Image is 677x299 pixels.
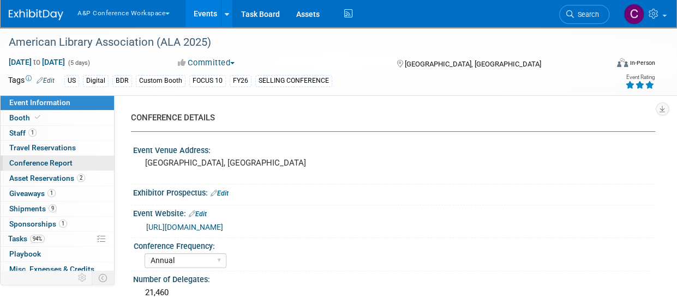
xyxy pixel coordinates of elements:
[9,219,67,228] span: Sponsorships
[1,126,114,141] a: Staff1
[1,186,114,201] a: Giveaways1
[9,158,73,167] span: Conference Report
[9,143,76,152] span: Travel Reservations
[136,75,185,87] div: Custom Booth
[1,262,114,277] a: Misc. Expenses & Credits
[9,113,43,122] span: Booth
[67,59,90,66] span: (5 days)
[92,271,115,285] td: Toggle Event Tabs
[9,204,57,213] span: Shipments
[64,75,79,87] div: US
[9,189,56,198] span: Giveaways
[404,60,541,68] span: [GEOGRAPHIC_DATA], [GEOGRAPHIC_DATA]
[8,57,65,67] span: [DATE] [DATE]
[617,58,628,67] img: Format-Inperson.png
[1,111,114,125] a: Booth
[133,205,655,219] div: Event Website:
[1,95,114,110] a: Event Information
[112,75,132,87] div: BDR
[230,75,251,87] div: FY26
[189,210,207,218] a: Edit
[59,219,67,228] span: 1
[630,59,655,67] div: In-Person
[133,142,655,156] div: Event Venue Address:
[1,141,114,155] a: Travel Reservations
[9,9,63,20] img: ExhibitDay
[1,247,114,261] a: Playbook
[8,234,45,243] span: Tasks
[32,58,42,66] span: to
[131,112,647,124] div: CONFERENCE DETAILS
[9,98,70,107] span: Event Information
[73,271,92,285] td: Personalize Event Tab Strip
[49,204,57,212] span: 9
[189,75,226,87] div: FOCUS 10
[1,217,114,231] a: Sponsorships1
[624,4,644,25] img: Charles Harmon
[9,249,41,258] span: Playbook
[30,235,45,243] span: 94%
[174,57,239,69] button: Committed
[561,57,655,73] div: Event Format
[133,185,655,199] div: Exhibitor Prospectus:
[559,5,609,24] a: Search
[5,33,600,52] div: American Library Association (ALA 2025)
[145,158,339,168] pre: [GEOGRAPHIC_DATA], [GEOGRAPHIC_DATA]
[1,202,114,216] a: Shipments9
[77,174,85,182] span: 2
[9,174,85,182] span: Asset Reservations
[133,271,655,285] div: Number of Delegates:
[9,129,37,137] span: Staff
[37,77,55,84] a: Edit
[625,75,655,80] div: Event Rating
[211,190,229,197] a: Edit
[146,223,223,231] a: [URL][DOMAIN_NAME]
[35,114,40,120] i: Booth reservation complete
[83,75,109,87] div: Digital
[1,156,114,170] a: Conference Report
[134,238,650,252] div: Conference Frequency:
[28,129,37,137] span: 1
[574,10,599,19] span: Search
[8,75,55,87] td: Tags
[1,171,114,186] a: Asset Reservations2
[1,231,114,246] a: Tasks94%
[9,265,94,273] span: Misc. Expenses & Credits
[47,189,56,197] span: 1
[255,75,332,87] div: SELLING CONFERENCE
